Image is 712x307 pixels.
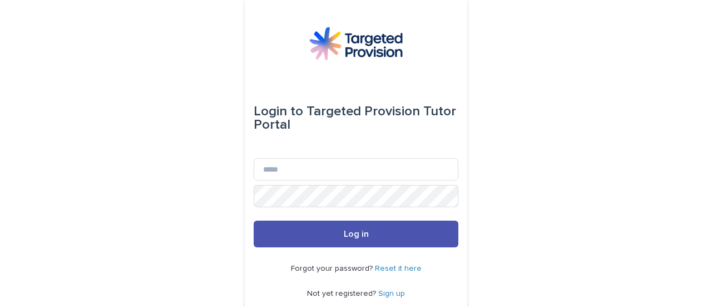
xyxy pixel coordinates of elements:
[254,221,458,247] button: Log in
[307,290,378,298] span: Not yet registered?
[344,230,369,238] span: Log in
[291,265,375,272] span: Forgot your password?
[309,27,403,60] img: M5nRWzHhSzIhMunXDL62
[254,96,458,140] div: Targeted Provision Tutor Portal
[378,290,405,298] a: Sign up
[375,265,422,272] a: Reset it here
[254,105,303,118] span: Login to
